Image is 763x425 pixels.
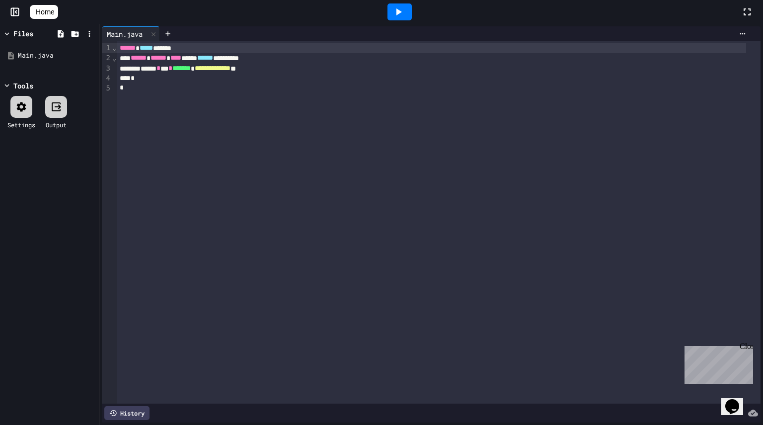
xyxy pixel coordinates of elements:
div: Main.java [18,51,95,61]
div: Output [46,120,67,129]
span: Fold line [112,44,117,52]
iframe: chat widget [681,342,753,384]
span: Fold line [112,54,117,62]
div: 1 [102,43,112,53]
div: Main.java [102,29,148,39]
div: Tools [13,81,33,91]
div: 3 [102,64,112,74]
div: Settings [7,120,35,129]
div: 5 [102,84,112,93]
div: History [104,406,150,420]
a: Home [30,5,58,19]
div: Main.java [102,26,160,41]
div: 4 [102,74,112,84]
div: Files [13,28,33,39]
div: Chat with us now!Close [4,4,69,63]
iframe: chat widget [721,385,753,415]
div: 2 [102,53,112,63]
span: Home [36,7,54,17]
